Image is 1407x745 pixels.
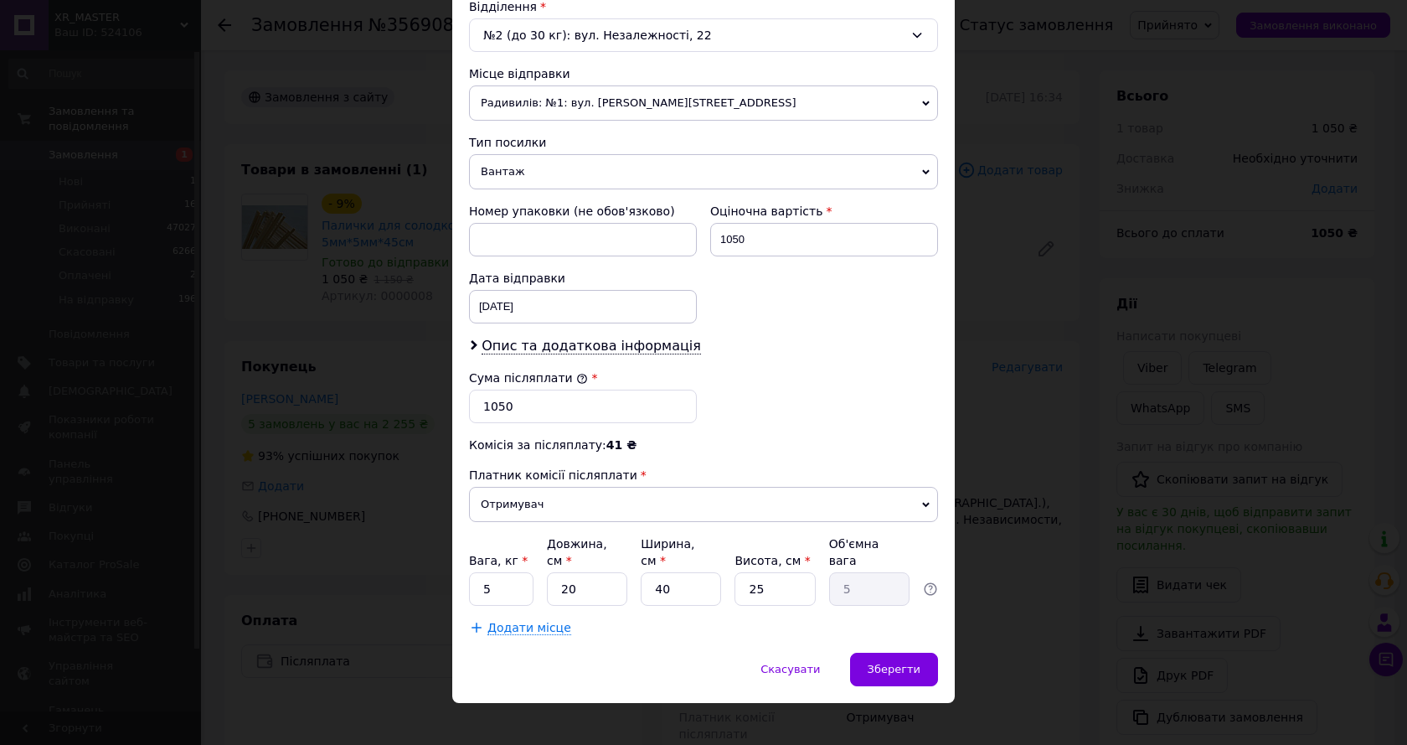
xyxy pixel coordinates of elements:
label: Довжина, см [547,537,607,567]
span: Отримувач [469,487,938,522]
label: Висота, см [734,554,810,567]
label: Ширина, см [641,537,694,567]
span: Опис та додаткова інформація [482,338,701,354]
span: Тип посилки [469,136,546,149]
div: Дата відправки [469,270,697,287]
span: Радивилів: №1: вул. [PERSON_NAME][STREET_ADDRESS] [469,85,938,121]
label: Сума післяплати [469,371,588,385]
span: Вантаж [469,154,938,189]
span: Зберегти [868,663,920,675]
span: Місце відправки [469,67,570,80]
span: Платник комісії післяплати [469,468,637,482]
div: Оціночна вартість [710,203,938,220]
span: Скасувати [760,663,820,675]
div: Комісія за післяплату: [469,437,938,453]
div: Номер упаковки (не обов'язково) [469,203,697,220]
span: Додати місце [487,621,571,635]
div: №2 (до 30 кг): вул. Незалежності, 22 [469,18,938,52]
label: Вага, кг [469,554,528,567]
span: 41 ₴ [606,438,636,452]
div: Об'ємна вага [829,535,910,569]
